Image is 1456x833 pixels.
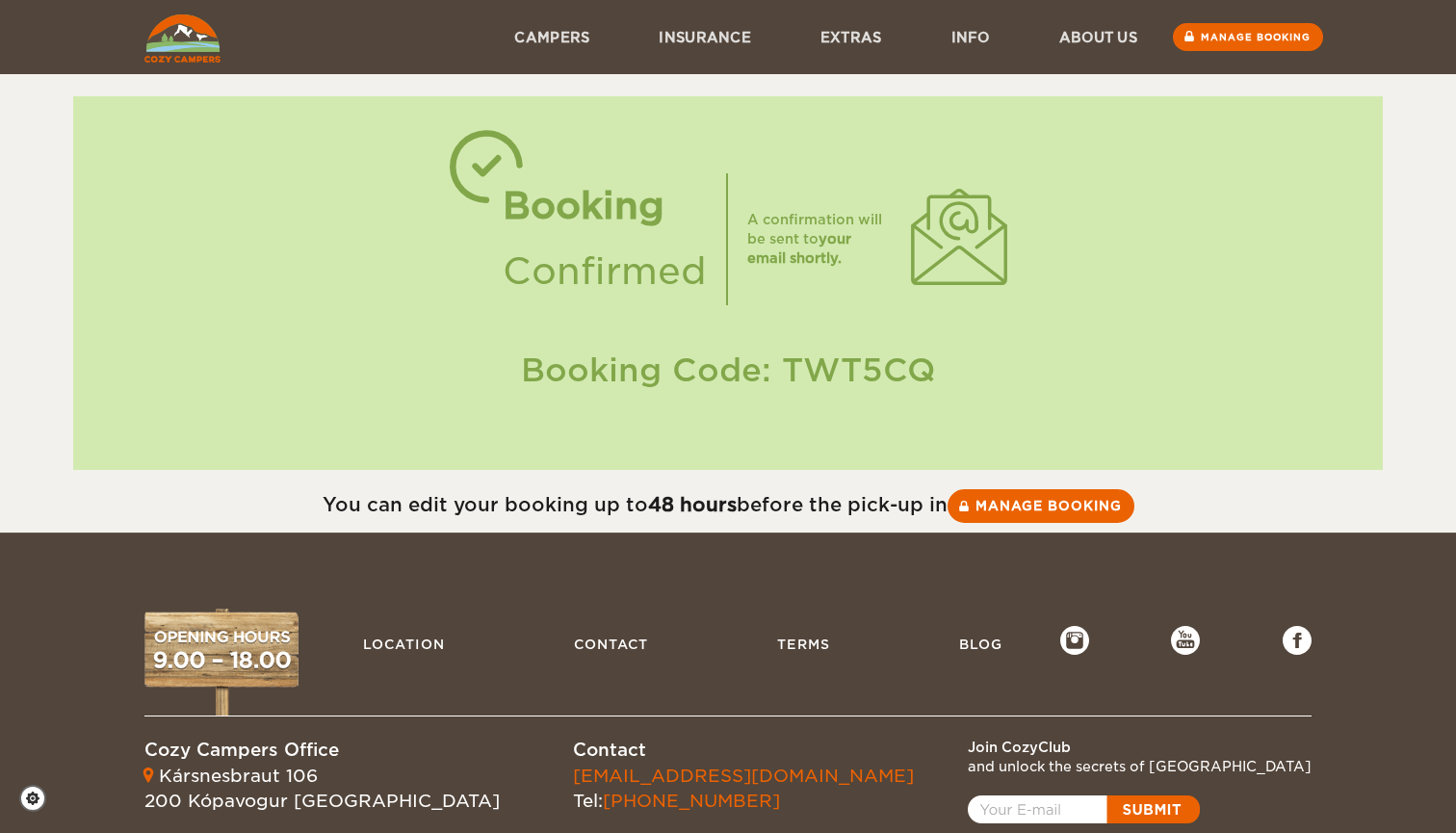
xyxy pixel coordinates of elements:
[968,738,1312,757] div: Join CozyClub
[573,738,914,763] div: Contact
[144,14,221,63] img: Cozy Campers
[648,493,737,516] strong: 48 hours
[767,626,840,663] a: Terms
[144,738,500,763] div: Cozy Campers Office
[747,210,892,268] div: A confirmation will be sent to
[503,239,707,304] div: Confirmed
[144,764,500,813] div: Kársnesbraut 106 200 Kópavogur [GEOGRAPHIC_DATA]
[503,173,707,239] div: Booking
[1173,23,1323,51] a: Manage booking
[19,785,59,812] a: Cookie settings
[968,795,1200,823] a: Open popup
[949,626,1012,663] a: Blog
[564,626,658,663] a: Contact
[948,489,1134,523] a: Manage booking
[92,348,1365,393] div: Booking Code: TWT5CQ
[603,791,780,811] a: [PHONE_NUMBER]
[353,626,455,663] a: Location
[968,757,1312,776] div: and unlock the secrets of [GEOGRAPHIC_DATA]
[573,766,914,786] a: [EMAIL_ADDRESS][DOMAIN_NAME]
[573,764,914,813] div: Tel:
